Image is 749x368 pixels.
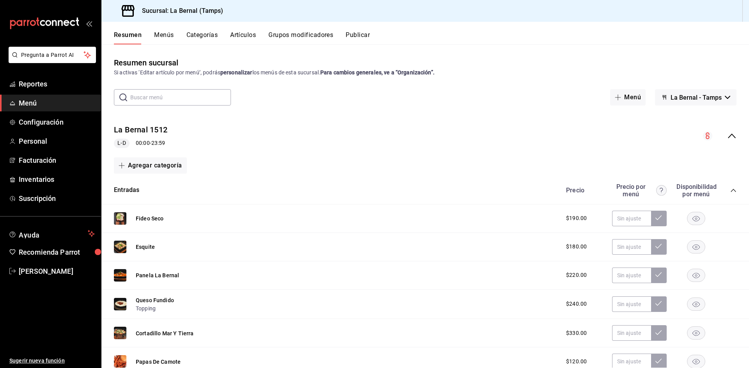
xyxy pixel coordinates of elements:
span: Reportes [19,79,95,89]
div: Precio por menú [612,183,667,198]
img: Preview [114,327,126,339]
button: Queso Fundido [136,296,174,304]
div: Disponibilidad por menú [676,183,715,198]
strong: Para cambios generales, ve a “Organización”. [320,69,435,76]
input: Sin ajuste [612,325,651,341]
div: Precio [558,187,608,194]
button: La Bernal 1512 [114,124,167,136]
button: La Bernal - Tamps [655,89,737,106]
button: Panela La Bernal [136,271,179,279]
span: Sugerir nueva función [9,357,95,365]
div: 00:00 - 23:59 [114,139,167,148]
button: Papas De Camote [136,358,181,366]
button: Menús [154,31,174,44]
img: Preview [114,212,126,225]
span: $240.00 [566,300,587,308]
span: [PERSON_NAME] [19,266,95,276]
button: Publicar [346,31,370,44]
span: Inventarios [19,174,95,185]
button: Resumen [114,31,142,44]
span: $330.00 [566,329,587,337]
span: $220.00 [566,271,587,279]
span: Personal [19,136,95,146]
input: Sin ajuste [612,268,651,283]
input: Buscar menú [130,90,231,105]
span: Configuración [19,117,95,127]
button: collapse-category-row [730,187,737,194]
img: Preview [114,298,126,310]
span: Menú [19,98,95,108]
span: Ayuda [19,229,85,238]
button: Grupos modificadores [268,31,333,44]
div: collapse-menu-row [101,118,749,154]
div: Si activas ‘Editar artículo por menú’, podrás los menús de esta sucursal. [114,69,737,77]
button: Esquite [136,243,155,251]
button: Artículos [230,31,256,44]
span: $120.00 [566,357,587,366]
input: Sin ajuste [612,239,651,255]
img: Preview [114,355,126,368]
h3: Sucursal: La Bernal (Tamps) [136,6,224,16]
span: $180.00 [566,243,587,251]
div: Resumen sucursal [114,57,178,69]
button: open_drawer_menu [86,20,92,26]
span: Recomienda Parrot [19,247,95,257]
strong: personalizar [220,69,252,76]
button: Entradas [114,186,139,195]
input: Sin ajuste [612,296,651,312]
span: L-D [114,139,129,147]
button: Categorías [186,31,218,44]
span: Pregunta a Parrot AI [21,51,84,59]
span: $190.00 [566,214,587,222]
span: Suscripción [19,193,95,204]
button: Menú [610,89,646,106]
span: Facturación [19,155,95,166]
button: Fideo Seco [136,215,164,222]
div: navigation tabs [114,31,749,44]
button: Agregar categoría [114,157,187,174]
img: Preview [114,241,126,253]
input: Sin ajuste [612,211,651,226]
img: Preview [114,269,126,282]
a: Pregunta a Parrot AI [5,56,96,65]
button: Cortadillo Mar Y Tierra [136,329,193,337]
button: Topping [136,305,156,312]
button: Pregunta a Parrot AI [9,47,96,63]
span: La Bernal - Tamps [671,94,722,101]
